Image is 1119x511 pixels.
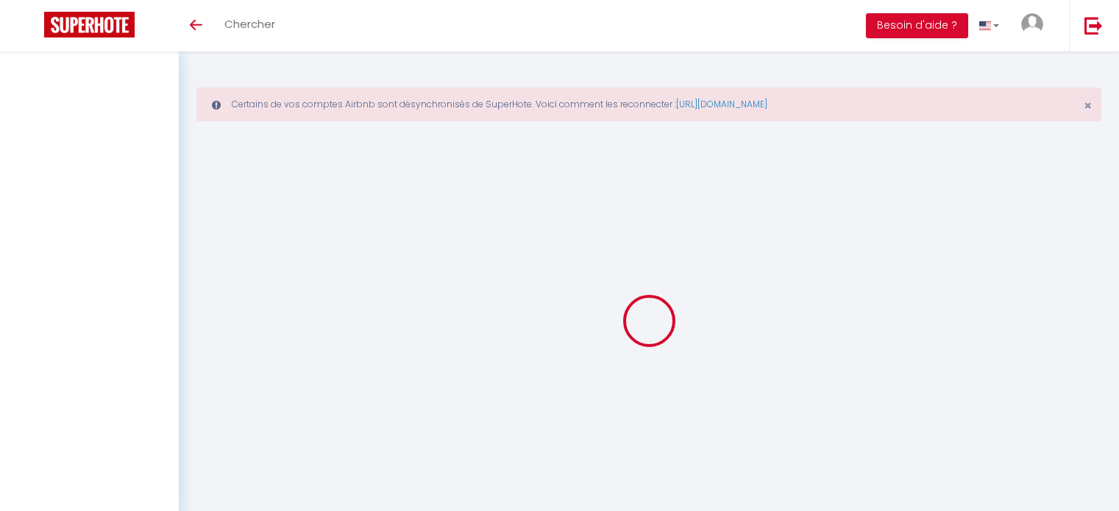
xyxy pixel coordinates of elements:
img: Super Booking [44,12,135,37]
button: Besoin d'aide ? [866,13,968,38]
img: logout [1084,16,1103,35]
div: Certains de vos comptes Airbnb sont désynchronisés de SuperHote. Voici comment les reconnecter : [196,87,1101,121]
button: Close [1084,99,1092,112]
img: ... [1021,13,1043,35]
span: Chercher [224,16,275,32]
span: × [1084,96,1092,115]
a: [URL][DOMAIN_NAME] [676,98,767,110]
